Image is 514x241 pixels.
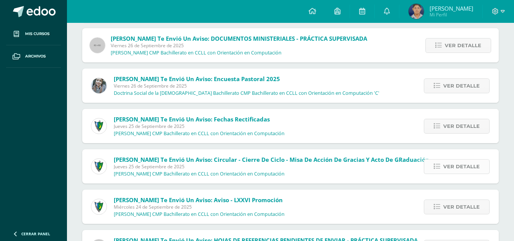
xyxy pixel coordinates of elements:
[443,200,480,214] span: Ver detalle
[6,45,61,68] a: Archivos
[430,11,473,18] span: Mi Perfil
[111,42,367,49] span: Viernes 26 de Septiembre de 2025
[430,5,473,12] span: [PERSON_NAME]
[25,31,49,37] span: Mis cursos
[91,159,107,174] img: 9f174a157161b4ddbe12118a61fed988.png
[114,75,280,83] span: [PERSON_NAME] te envió un aviso: Encuesta Pastoral 2025
[111,35,367,42] span: [PERSON_NAME] te envió un aviso: DOCUMENTOS MINISTERIALES - PRÁCTICA SUPERVISADA
[111,50,282,56] p: [PERSON_NAME] CMP Bachillerato en CCLL con Orientación en Computación
[114,204,285,210] span: Miércoles 24 de Septiembre de 2025
[114,115,270,123] span: [PERSON_NAME] te envió un aviso: Fechas rectificadas
[445,38,481,53] span: Ver detalle
[91,118,107,134] img: 9f174a157161b4ddbe12118a61fed988.png
[409,4,424,19] img: 04ad1a66cd7e658e3e15769894bcf075.png
[443,119,480,133] span: Ver detalle
[114,123,285,129] span: Jueves 25 de Septiembre de 2025
[443,160,480,174] span: Ver detalle
[114,163,429,170] span: Jueves 25 de Septiembre de 2025
[91,78,107,93] img: cba4c69ace659ae4cf02a5761d9a2473.png
[443,79,480,93] span: Ver detalle
[114,156,429,163] span: [PERSON_NAME] te envió un aviso: Circular - Cierre de ciclo - Misa de Acción de Gracias y Acto de...
[114,211,285,217] p: [PERSON_NAME] CMP Bachillerato en CCLL con Orientación en Computación
[114,83,379,89] span: Viernes 26 de Septiembre de 2025
[6,23,61,45] a: Mis cursos
[21,231,50,236] span: Cerrar panel
[91,199,107,214] img: 9f174a157161b4ddbe12118a61fed988.png
[114,131,285,137] p: [PERSON_NAME] CMP Bachillerato en CCLL con Orientación en Computación
[114,90,379,96] p: Doctrina Social de la [DEMOGRAPHIC_DATA] Bachillerato CMP Bachillerato en CCLL con Orientación en...
[25,53,46,59] span: Archivos
[90,38,105,53] img: 60x60
[114,171,285,177] p: [PERSON_NAME] CMP Bachillerato en CCLL con Orientación en Computación
[114,196,283,204] span: [PERSON_NAME] te envió un aviso: Aviso - LXXVI Promoción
